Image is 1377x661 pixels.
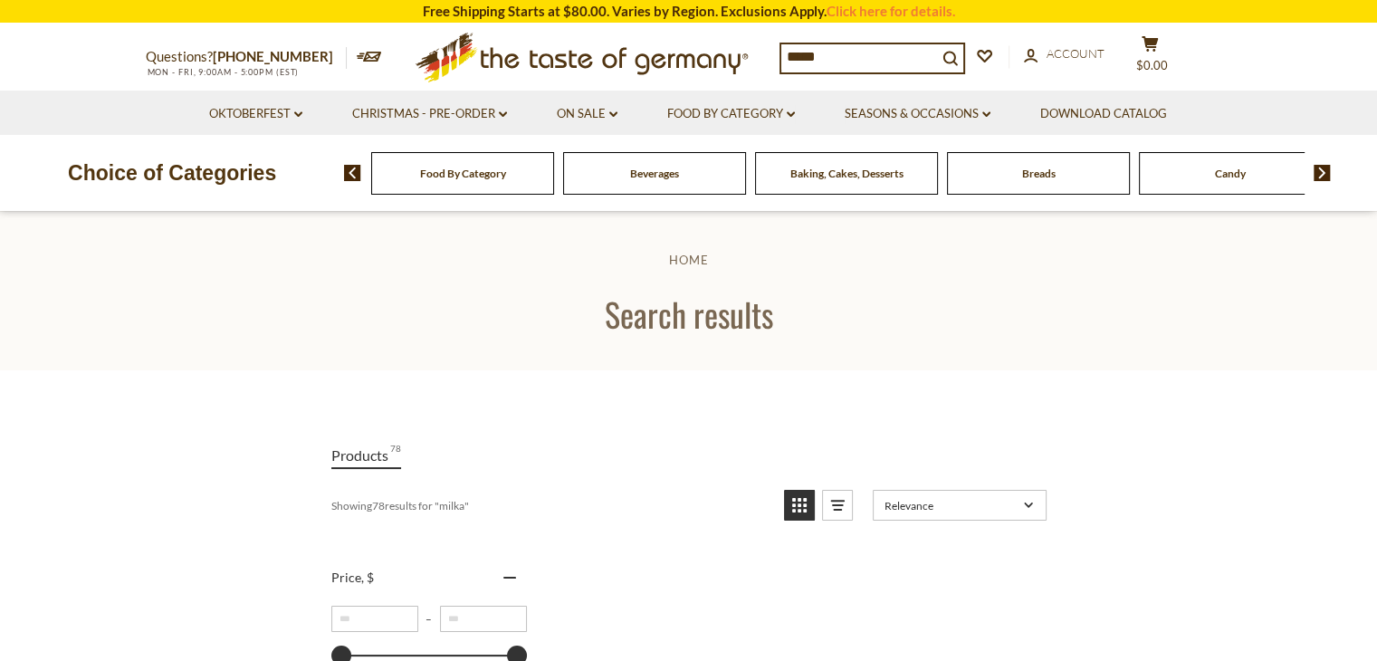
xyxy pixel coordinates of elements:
a: Candy [1215,167,1246,180]
a: Home [668,253,708,267]
a: Click here for details. [827,3,955,19]
a: Seasons & Occasions [845,104,990,124]
a: View grid mode [784,490,815,521]
img: previous arrow [344,165,361,181]
div: Showing results for " " [331,490,770,521]
a: Account [1024,44,1104,64]
input: Maximum value [440,606,527,632]
a: Christmas - PRE-ORDER [352,104,507,124]
button: $0.00 [1124,35,1178,81]
a: Sort options [873,490,1047,521]
span: – [418,612,440,626]
img: next arrow [1314,165,1331,181]
a: Baking, Cakes, Desserts [790,167,904,180]
span: MON - FRI, 9:00AM - 5:00PM (EST) [146,67,300,77]
span: 78 [390,443,401,467]
a: Oktoberfest [209,104,302,124]
span: $0.00 [1136,58,1168,72]
input: Minimum value [331,606,418,632]
a: View list mode [822,490,853,521]
span: Price [331,570,374,585]
span: , $ [361,570,374,585]
a: Download Catalog [1040,104,1167,124]
a: View Products Tab [331,443,401,469]
a: Breads [1022,167,1056,180]
span: Relevance [885,499,1018,513]
a: Food By Category [667,104,795,124]
a: Beverages [630,167,679,180]
a: Food By Category [420,167,506,180]
span: Account [1047,46,1104,61]
b: 78 [372,499,385,513]
a: [PHONE_NUMBER] [213,48,333,64]
h1: Search results [56,293,1321,334]
p: Questions? [146,45,347,69]
a: On Sale [557,104,617,124]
